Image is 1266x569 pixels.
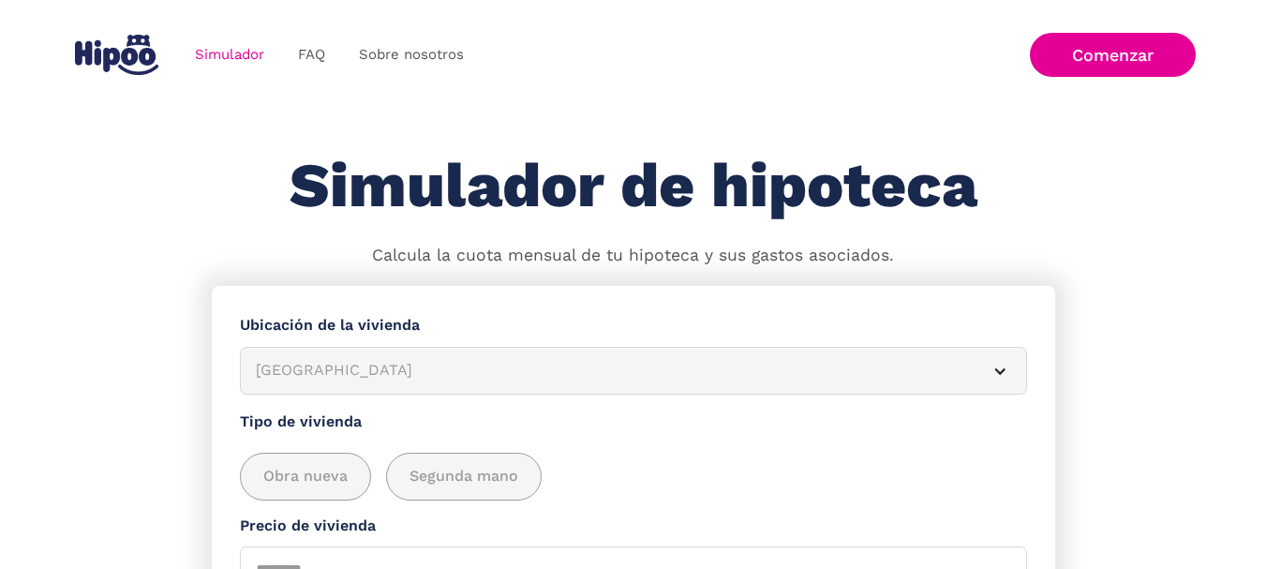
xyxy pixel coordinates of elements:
[240,314,1027,337] label: Ubicación de la vivienda
[240,347,1027,395] article: [GEOGRAPHIC_DATA]
[372,244,894,268] p: Calcula la cuota mensual de tu hipoteca y sus gastos asociados.
[1030,33,1196,77] a: Comenzar
[281,37,342,73] a: FAQ
[178,37,281,73] a: Simulador
[410,465,518,488] span: Segunda mano
[240,515,1027,538] label: Precio de vivienda
[263,465,348,488] span: Obra nueva
[342,37,481,73] a: Sobre nosotros
[290,152,977,220] h1: Simulador de hipoteca
[240,411,1027,434] label: Tipo de vivienda
[240,453,1027,501] div: add_description_here
[71,27,163,82] a: home
[256,359,966,382] div: [GEOGRAPHIC_DATA]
